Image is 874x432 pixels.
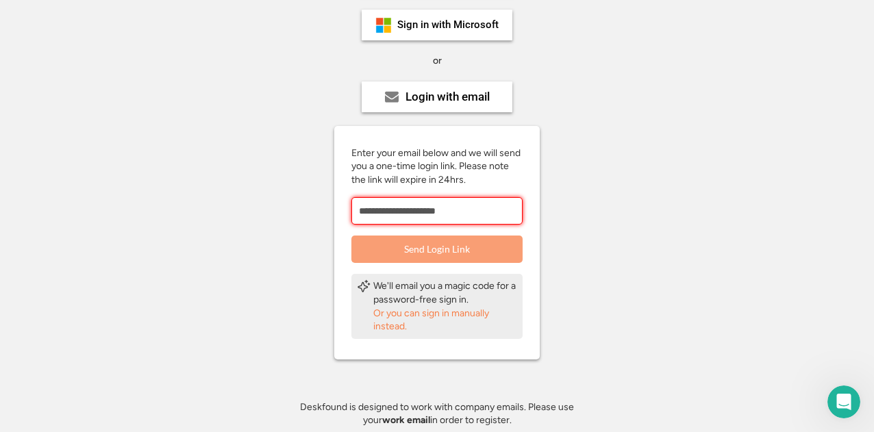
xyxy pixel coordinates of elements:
[351,147,523,187] div: Enter your email below and we will send you a one-time login link. Please note the link will expi...
[382,414,430,426] strong: work email
[405,91,490,103] div: Login with email
[433,54,442,68] div: or
[827,385,860,418] iframe: Intercom live chat
[351,236,523,263] button: Send Login Link
[283,401,591,427] div: Deskfound is designed to work with company emails. Please use your in order to register.
[397,20,499,30] div: Sign in with Microsoft
[375,17,392,34] img: ms-symbollockup_mssymbol_19.png
[373,307,517,333] div: Or you can sign in manually instead.
[373,279,517,306] div: We'll email you a magic code for a password-free sign in.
